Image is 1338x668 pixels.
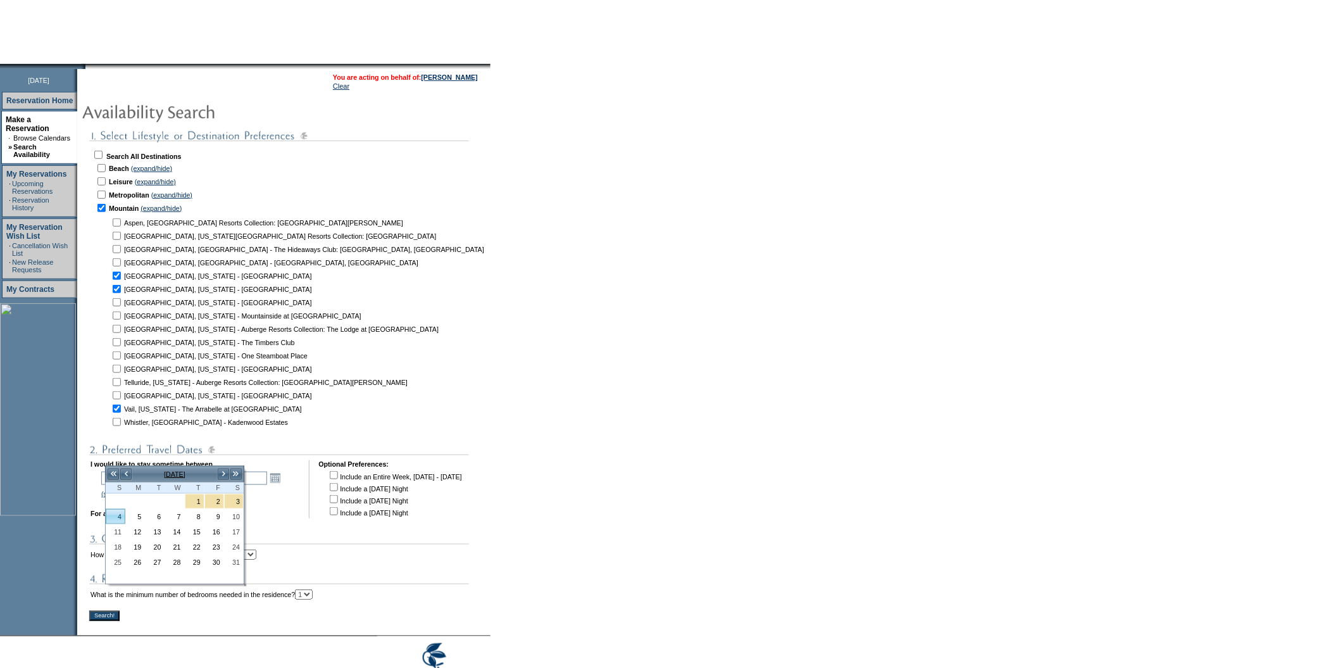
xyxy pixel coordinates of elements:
td: Sunday, January 04, 2026 [106,509,125,524]
a: 27 [146,555,164,569]
td: What is the minimum number of bedrooms needed in the residence? [91,589,313,600]
a: 1 [185,495,204,508]
a: 29 [185,555,204,569]
a: [PERSON_NAME] [422,73,478,81]
a: 8 [185,510,204,524]
a: 11 [106,525,125,539]
td: Thursday, January 08, 2026 [185,509,204,524]
a: >> [230,468,242,481]
td: Saturday, January 17, 2026 [224,524,244,539]
td: [GEOGRAPHIC_DATA], [US_STATE] - Mountainside at [GEOGRAPHIC_DATA] [124,310,484,322]
td: Vail, [US_STATE] - The Arrabelle at [GEOGRAPHIC_DATA] [124,403,484,415]
td: Tuesday, January 06, 2026 [145,509,165,524]
td: Thursday, January 15, 2026 [185,524,204,539]
a: 30 [205,555,223,569]
a: 10 [225,510,243,524]
a: My Reservations [6,170,66,179]
a: 15 [185,525,204,539]
input: Date format: M/D/Y. Shortcut keys: [T] for Today. [UP] or [.] for Next Day. [DOWN] or [,] for Pre... [101,472,161,485]
td: New Year's Holiday [185,494,204,509]
a: 20 [146,540,164,554]
a: 22 [185,540,204,554]
a: My Reservation Wish List [6,223,63,241]
a: 19 [126,540,144,554]
td: Include an Entire Week, [DATE] - [DATE] Include a [DATE] Night Include a [DATE] Night Include a [... [327,469,461,517]
a: New Release Requests [12,258,53,274]
th: Saturday [224,482,244,494]
td: Monday, January 12, 2026 [125,524,145,539]
a: Open the calendar popup. [268,471,282,485]
th: Tuesday [145,482,165,494]
a: 31 [225,555,243,569]
td: Sunday, January 25, 2026 [106,555,125,570]
td: Friday, January 09, 2026 [204,509,224,524]
td: Whistler, [GEOGRAPHIC_DATA] - Kadenwood Estates [124,416,484,428]
span: You are acting on behalf of: [333,73,478,81]
td: How many people will be staying in residence? [91,550,256,560]
td: Wednesday, January 21, 2026 [165,539,184,555]
b: Optional Preferences: [318,460,389,468]
td: Friday, January 23, 2026 [204,539,224,555]
img: promoShadowLeftCorner.gif [81,64,85,69]
td: [GEOGRAPHIC_DATA], [US_STATE] - [GEOGRAPHIC_DATA] [124,296,484,308]
td: · [9,180,11,195]
td: [GEOGRAPHIC_DATA], [US_STATE] - [GEOGRAPHIC_DATA] [124,363,484,375]
td: Tuesday, January 20, 2026 [145,539,165,555]
img: pgTtlAvailabilitySearch.gif [82,99,335,124]
a: Reservation Home [6,96,73,105]
a: (expand/hide) [135,178,176,186]
td: · [9,258,11,274]
td: Tuesday, January 27, 2026 [145,555,165,570]
a: 3 [225,495,243,508]
a: < [120,468,132,481]
td: Saturday, January 24, 2026 [224,539,244,555]
a: (show holiday calendar) [101,490,173,498]
a: 21 [165,540,184,554]
td: Sunday, January 18, 2026 [106,539,125,555]
a: 5 [126,510,144,524]
td: Wednesday, January 07, 2026 [165,509,184,524]
th: Thursday [185,482,204,494]
img: blank.gif [85,64,87,69]
b: Metropolitan [109,191,149,199]
td: Thursday, January 22, 2026 [185,539,204,555]
td: [GEOGRAPHIC_DATA], [US_STATE][GEOGRAPHIC_DATA] Resorts Collection: [GEOGRAPHIC_DATA] [124,230,484,242]
a: 14 [165,525,184,539]
td: Wednesday, January 28, 2026 [165,555,184,570]
b: For a minimum of [91,510,147,517]
a: 28 [165,555,184,569]
td: [GEOGRAPHIC_DATA], [US_STATE] - [GEOGRAPHIC_DATA] [124,283,484,295]
td: · [9,196,11,211]
a: > [217,468,230,481]
a: Reservation History [12,196,49,211]
b: Leisure [109,178,133,186]
a: 12 [126,525,144,539]
a: Search Availability [13,143,50,158]
td: Wednesday, January 14, 2026 [165,524,184,539]
td: · [9,242,11,257]
a: (expand/hide) [151,191,192,199]
a: (expand/hide) [131,165,172,172]
a: Make a Reservation [6,115,49,133]
a: 2 [205,495,223,508]
a: Browse Calendars [13,134,70,142]
td: Sunday, January 11, 2026 [106,524,125,539]
td: [GEOGRAPHIC_DATA], [GEOGRAPHIC_DATA] - The Hideaways Club: [GEOGRAPHIC_DATA], [GEOGRAPHIC_DATA] [124,243,484,255]
td: Thursday, January 29, 2026 [185,555,204,570]
td: [GEOGRAPHIC_DATA], [US_STATE] - [GEOGRAPHIC_DATA] [124,270,484,282]
input: Search! [89,611,120,621]
td: New Year's Holiday [204,494,224,509]
td: Aspen, [GEOGRAPHIC_DATA] Resorts Collection: [GEOGRAPHIC_DATA][PERSON_NAME] [124,217,484,229]
a: 26 [126,555,144,569]
td: Monday, January 05, 2026 [125,509,145,524]
b: Mountain [109,205,139,212]
a: 4 [106,510,125,524]
th: Sunday [106,482,125,494]
th: Monday [125,482,145,494]
a: 24 [225,540,243,554]
td: [GEOGRAPHIC_DATA], [US_STATE] - [GEOGRAPHIC_DATA] [124,389,484,401]
td: New Year's Holiday [224,494,244,509]
b: Beach [109,165,129,172]
th: Wednesday [165,482,184,494]
td: Monday, January 19, 2026 [125,539,145,555]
